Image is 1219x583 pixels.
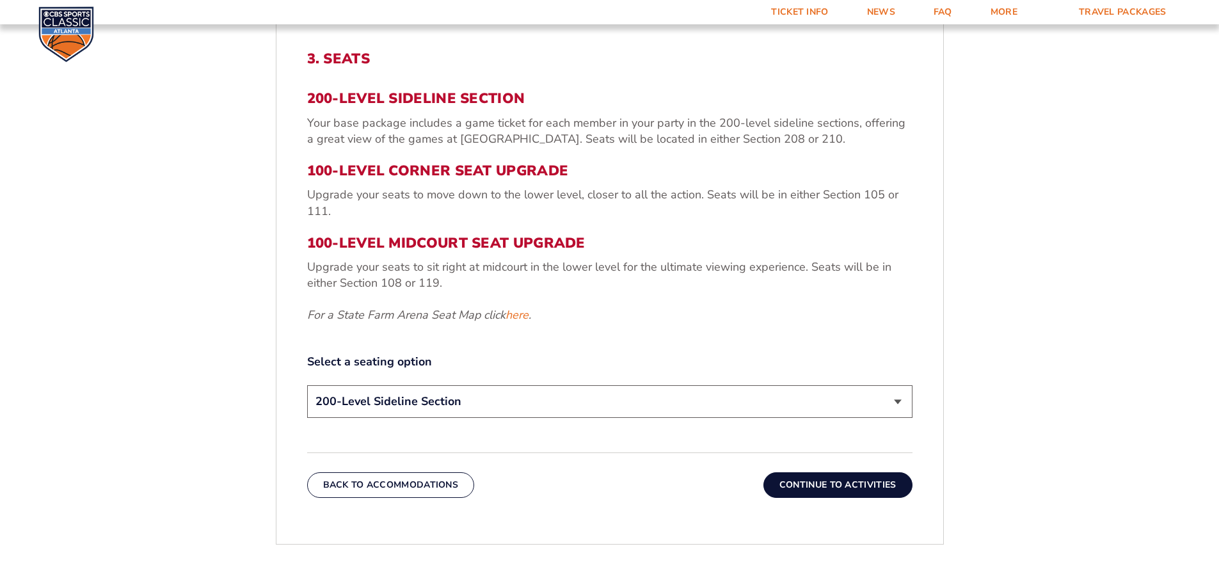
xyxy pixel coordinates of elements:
[307,354,912,370] label: Select a seating option
[307,235,912,252] h3: 100-Level Midcourt Seat Upgrade
[307,187,912,219] p: Upgrade your seats to move down to the lower level, closer to all the action. Seats will be in ei...
[307,90,912,107] h3: 200-Level Sideline Section
[506,307,529,323] a: here
[307,115,912,147] p: Your base package includes a game ticket for each member in your party in the 200-level sideline ...
[307,307,531,323] em: For a State Farm Arena Seat Map click .
[307,51,912,67] h2: 3. Seats
[307,163,912,179] h3: 100-Level Corner Seat Upgrade
[38,6,94,62] img: CBS Sports Classic
[307,472,475,498] button: Back To Accommodations
[763,472,912,498] button: Continue To Activities
[307,259,912,291] p: Upgrade your seats to sit right at midcourt in the lower level for the ultimate viewing experienc...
